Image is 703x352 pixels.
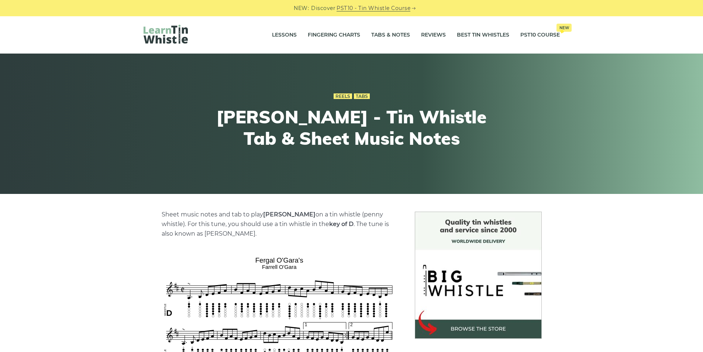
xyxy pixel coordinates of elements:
[216,106,487,149] h1: [PERSON_NAME] - Tin Whistle Tab & Sheet Music Notes
[421,26,446,44] a: Reviews
[556,24,572,32] span: New
[371,26,410,44] a: Tabs & Notes
[457,26,509,44] a: Best Tin Whistles
[272,26,297,44] a: Lessons
[334,93,352,99] a: Reels
[263,211,316,218] strong: [PERSON_NAME]
[354,93,370,99] a: Tabs
[144,25,188,44] img: LearnTinWhistle.com
[415,212,542,339] img: BigWhistle Tin Whistle Store
[520,26,560,44] a: PST10 CourseNew
[329,221,354,228] strong: key of D
[308,26,360,44] a: Fingering Charts
[162,210,397,239] p: Sheet music notes and tab to play on a tin whistle (penny whistle). For this tune, you should use...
